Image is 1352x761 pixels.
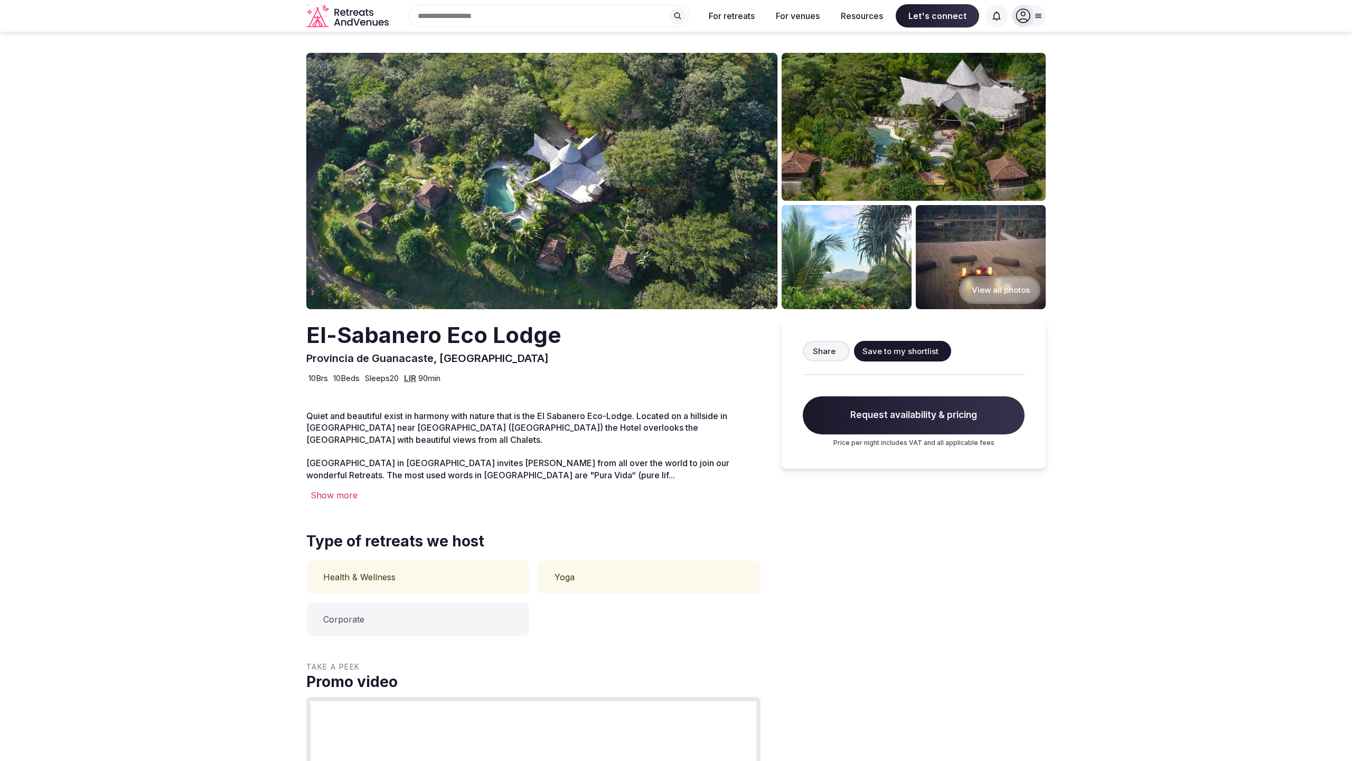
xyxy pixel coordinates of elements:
[700,4,763,27] button: For retreats
[916,205,1046,309] img: Venue gallery photo
[854,341,951,361] button: Save to my shortlist
[306,53,777,309] img: Venue cover photo
[803,396,1025,434] span: Request availability & pricing
[306,411,727,445] span: Quiet and beautiful exist in harmony with nature that is the El Sabanero Eco-Lodge. Located on a ...
[306,672,760,692] span: Promo video
[306,4,391,28] a: Visit the homepage
[365,373,399,384] span: Sleeps 20
[306,489,760,501] div: Show more
[333,373,360,384] span: 10 Beds
[418,373,440,384] span: 90 min
[813,346,835,357] span: Share
[782,205,912,309] img: Venue gallery photo
[896,4,979,27] span: Let's connect
[306,531,484,552] span: Type of retreats we host
[803,341,850,361] button: Share
[862,346,938,357] span: Save to my shortlist
[306,320,561,351] h2: El-Sabanero Eco Lodge
[832,4,891,27] button: Resources
[803,439,1025,448] p: Price per night includes VAT and all applicable fees
[306,352,549,365] span: Provincia de Guanacaste, [GEOGRAPHIC_DATA]
[308,373,328,384] span: 10 Brs
[404,373,416,383] a: LIR
[306,4,391,28] svg: Retreats and Venues company logo
[306,662,760,672] span: Take a peek
[959,276,1040,304] button: View all photos
[306,458,729,480] span: [GEOGRAPHIC_DATA] in [GEOGRAPHIC_DATA] invites [PERSON_NAME] from all over the world to join our ...
[767,4,828,27] button: For venues
[782,53,1046,201] img: Venue gallery photo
